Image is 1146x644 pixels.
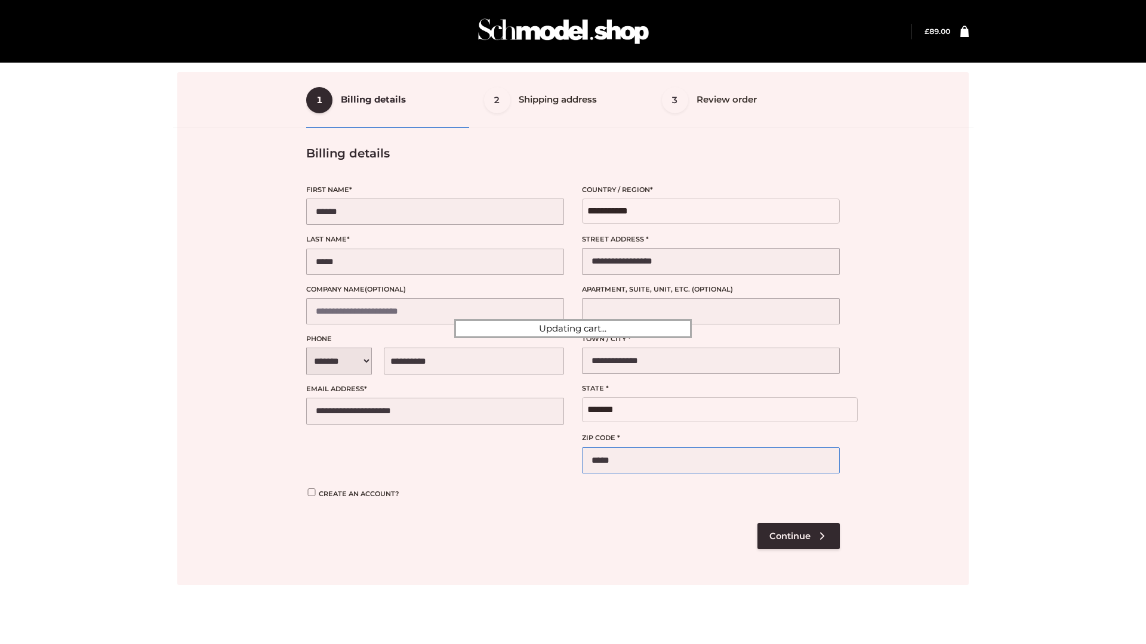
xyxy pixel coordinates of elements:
img: Schmodel Admin 964 [474,8,653,55]
div: Updating cart... [454,319,692,338]
a: £89.00 [925,27,950,36]
span: £ [925,27,929,36]
bdi: 89.00 [925,27,950,36]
